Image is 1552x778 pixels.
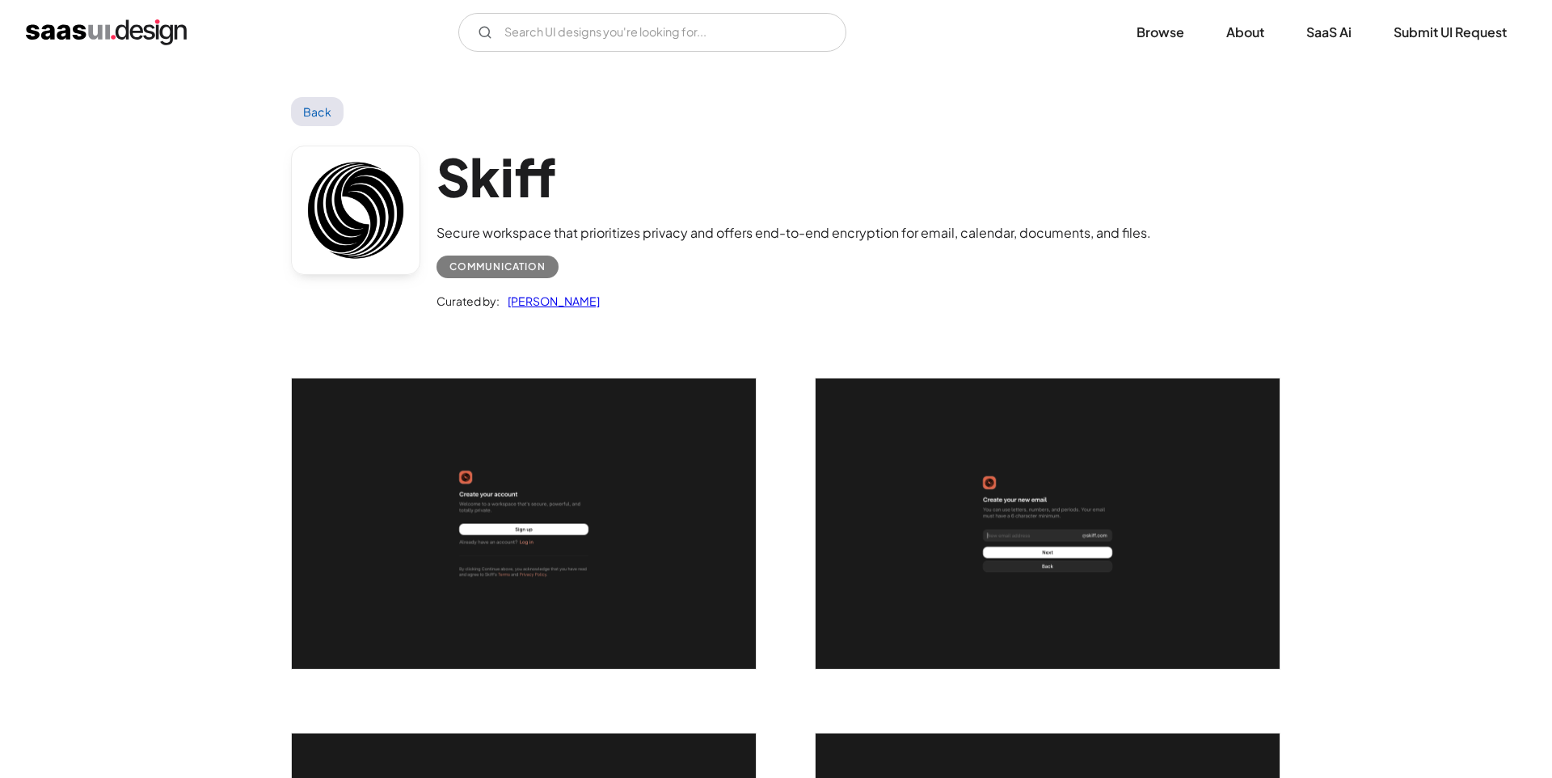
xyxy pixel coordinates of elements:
a: Browse [1117,15,1204,50]
a: About [1207,15,1284,50]
a: Back [291,97,344,126]
form: Email Form [458,13,846,52]
a: [PERSON_NAME] [500,291,600,311]
img: 641c4861af215e87c3c5ee6a_Skiff%20Create%20Email%20Screen.png [816,378,1280,669]
a: home [26,19,187,45]
div: Secure workspace that prioritizes privacy and offers end-to-end encryption for email, calendar, d... [436,223,1151,243]
a: SaaS Ai [1287,15,1371,50]
img: 641c4846e898e625f5f46313_Skiff%20Welcome%20Screen.png [292,378,756,669]
a: Submit UI Request [1374,15,1526,50]
h1: Skiff [436,146,1151,208]
input: Search UI designs you're looking for... [458,13,846,52]
div: Communication [449,257,546,277]
a: open lightbox [292,378,756,669]
div: Curated by: [436,291,500,311]
a: open lightbox [816,378,1280,669]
